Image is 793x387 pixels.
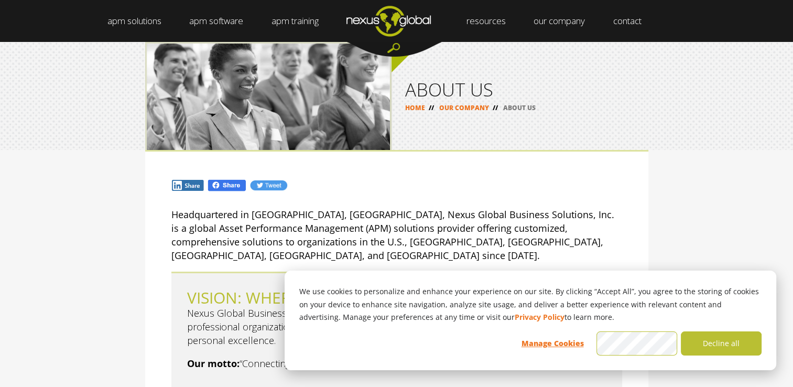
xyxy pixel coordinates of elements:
button: Decline all [681,331,762,356]
button: Accept all [596,331,677,356]
img: Fb.png [207,179,247,192]
p: Nexus Global Business Solutions’ vision is to be recognized globally as a single-source, leading ... [187,306,606,347]
img: In.jpg [171,179,205,191]
span: // [489,103,502,112]
img: Tw.jpg [249,179,287,191]
button: Manage Cookies [512,331,593,356]
h2: VISION: WHERE DO WE WANT TO GO? [187,289,606,306]
a: OUR COMPANY [439,103,489,112]
div: Cookie banner [285,271,776,370]
p: “Connecting Knowledge & Excellence” [187,357,606,370]
p: Headquartered in [GEOGRAPHIC_DATA], [GEOGRAPHIC_DATA], Nexus Global Business Solutions, Inc. is a... [171,208,622,262]
span: // [425,103,438,112]
strong: Our motto: [187,357,240,370]
a: HOME [405,103,425,112]
p: We use cookies to personalize and enhance your experience on our site. By clicking “Accept All”, ... [299,285,762,324]
h1: ABOUT US [405,80,635,99]
a: Privacy Policy [515,311,564,324]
